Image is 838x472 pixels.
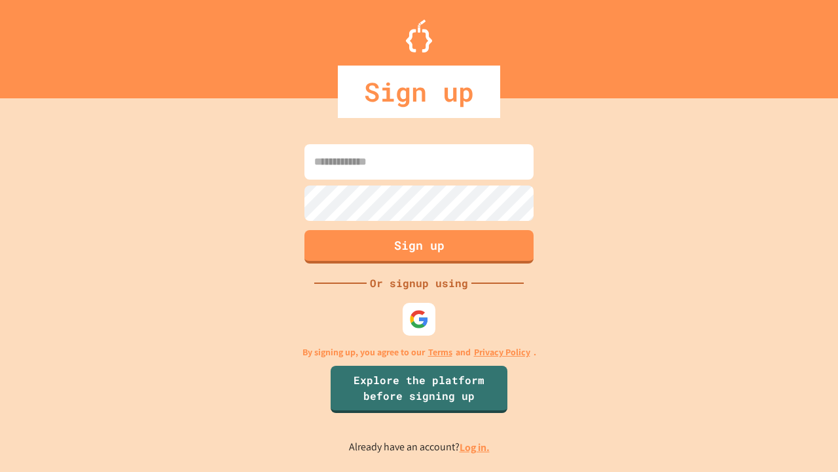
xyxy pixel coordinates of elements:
[474,345,530,359] a: Privacy Policy
[349,439,490,456] p: Already have an account?
[460,441,490,454] a: Log in.
[331,366,507,413] a: Explore the platform before signing up
[302,345,536,359] p: By signing up, you agree to our and .
[304,230,534,264] button: Sign up
[406,20,432,52] img: Logo.svg
[338,66,500,118] div: Sign up
[367,275,471,291] div: Or signup using
[428,345,452,359] a: Terms
[409,309,429,329] img: google-icon.svg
